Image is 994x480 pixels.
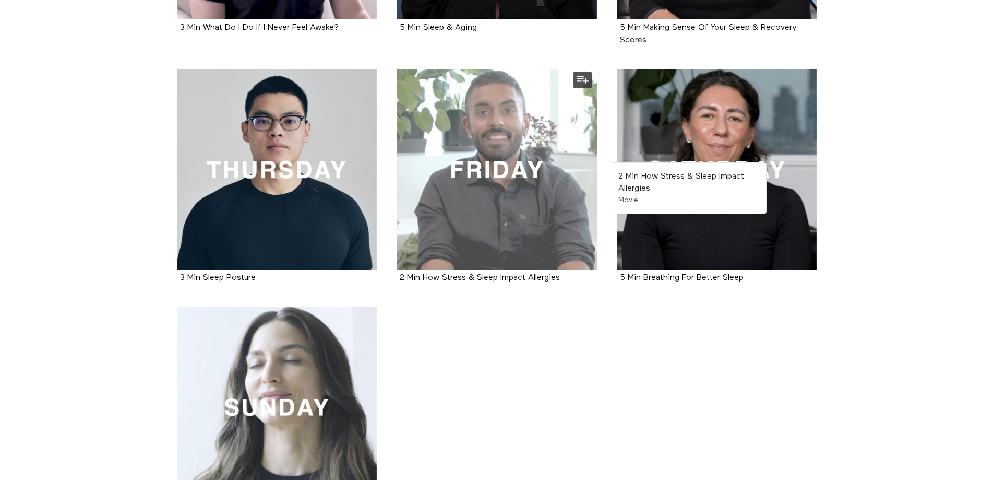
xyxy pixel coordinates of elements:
[573,72,592,88] button: Add to my list
[180,274,256,282] a: 3 Min Sleep Posture
[400,274,560,282] a: 2 Min How Stress & Sleep Impact Allergies
[618,172,744,193] strong: 2 Min How Stress & Sleep Impact Allergies
[618,196,638,204] span: Movie
[400,274,560,282] strong: 2 Min How Stress & Sleep Impact Allergies
[397,69,597,270] a: 2 Min How Stress & Sleep Impact Allergies
[620,24,797,44] strong: 5 Min Making Sense Of Your Sleep & Recovery Scores
[620,274,744,282] a: 5 Min Breathing For Better Sleep
[180,24,339,31] a: 3 Min What Do I Do If I Never Feel Awake?
[620,24,797,43] a: 5 Min Making Sense Of Your Sleep & Recovery Scores
[617,69,817,270] a: 5 Min Breathing For Better Sleep
[180,274,256,282] strong: 3 Min Sleep Posture
[177,69,377,270] a: 3 Min Sleep Posture
[400,24,477,32] strong: 5 Min Sleep & Aging
[180,24,339,32] strong: 3 Min What Do I Do If I Never Feel Awake?
[400,24,477,31] a: 5 Min Sleep & Aging
[620,274,744,282] strong: 5 Min Breathing For Better Sleep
